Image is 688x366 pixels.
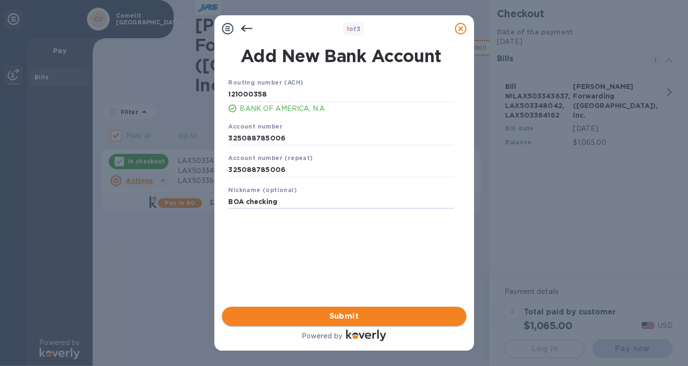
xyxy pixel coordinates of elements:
[240,104,454,114] p: BANK OF AMERICA, N.A.
[229,154,313,161] b: Account number (repeat)
[222,307,466,326] button: Submit
[229,195,454,209] input: Enter nickname
[229,131,454,145] input: Enter account number
[347,25,349,32] span: 1
[223,46,460,66] h1: Add New Bank Account
[229,186,297,194] b: Nickname (optional)
[229,87,454,102] input: Enter routing number
[229,163,454,177] input: Enter account number
[346,330,386,341] img: Logo
[347,25,361,32] b: of 3
[229,123,283,130] b: Account number
[302,331,342,341] p: Powered by
[229,79,304,86] b: Routing number (ACH)
[230,311,459,322] span: Submit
